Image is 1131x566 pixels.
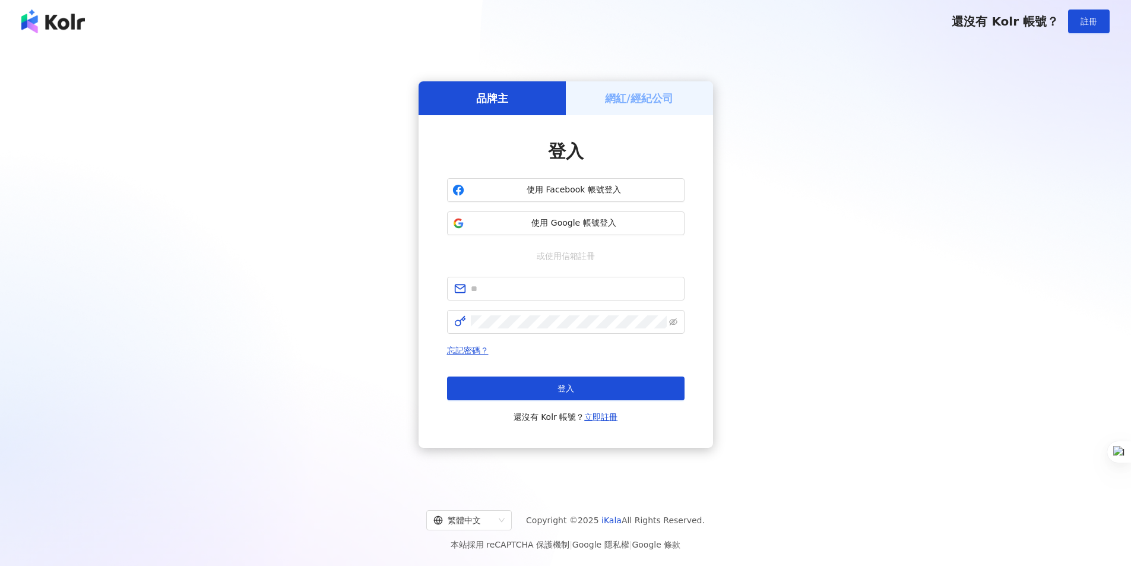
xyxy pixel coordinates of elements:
button: 註冊 [1068,10,1110,33]
span: 使用 Google 帳號登入 [469,217,679,229]
a: Google 隱私權 [572,540,629,549]
a: 立即註冊 [584,412,617,422]
img: logo [21,10,85,33]
span: eye-invisible [669,318,677,326]
span: | [629,540,632,549]
button: 登入 [447,377,685,400]
a: iKala [601,516,622,525]
h5: 品牌主 [476,91,508,106]
span: 或使用信箱註冊 [528,249,603,263]
span: 使用 Facebook 帳號登入 [469,184,679,196]
span: Copyright © 2025 All Rights Reserved. [526,513,705,527]
button: 使用 Facebook 帳號登入 [447,178,685,202]
span: | [569,540,572,549]
h5: 網紅/經紀公司 [605,91,673,106]
span: 還沒有 Kolr 帳號？ [952,14,1059,29]
a: Google 條款 [632,540,680,549]
span: 還沒有 Kolr 帳號？ [514,410,618,424]
button: 使用 Google 帳號登入 [447,211,685,235]
span: 本站採用 reCAPTCHA 保護機制 [451,537,680,552]
div: 繁體中文 [433,511,494,530]
span: 登入 [557,384,574,393]
a: 忘記密碼？ [447,346,489,355]
span: 註冊 [1081,17,1097,26]
span: 登入 [548,141,584,162]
